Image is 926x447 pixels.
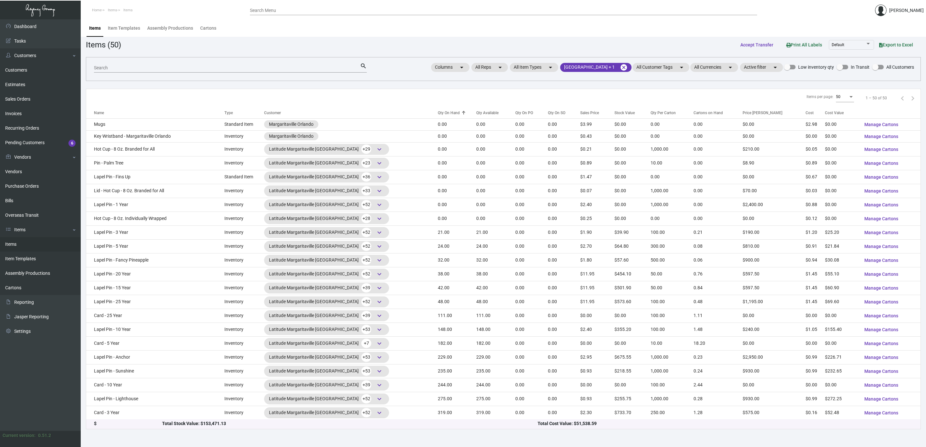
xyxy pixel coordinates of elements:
th: Customer [264,107,437,118]
td: 10.00 [651,156,694,170]
td: $0.91 [806,239,825,253]
td: Pin - Palm Tree [86,156,224,170]
button: Manage Cartons [859,393,903,405]
td: $1.80 [580,253,614,267]
div: Qty On SO [548,110,565,116]
mat-chip: Active filter [740,63,783,72]
td: $39.90 [614,225,651,239]
td: $64.80 [614,239,651,253]
td: $0.07 [580,184,614,198]
button: Manage Cartons [859,324,903,335]
button: Manage Cartons [859,338,903,349]
td: $0.94 [806,253,825,267]
td: 50.00 [651,267,694,281]
span: Accept Transfer [740,42,773,47]
div: Items per page: [807,94,833,100]
span: keyboard_arrow_down [376,159,383,167]
td: $0.00 [614,118,651,130]
mat-chip: All Item Types [510,63,558,72]
span: Items [108,8,117,12]
div: Price [PERSON_NAME] [743,110,806,116]
td: 0.00 [694,130,742,142]
span: keyboard_arrow_down [376,229,383,236]
button: Manage Cartons [859,365,903,377]
td: $0.00 [743,118,806,130]
div: Qty On Hand [438,110,476,116]
mat-icon: search [360,62,367,70]
td: $0.25 [580,212,614,225]
td: Inventory [224,253,264,267]
td: 0.00 [438,170,476,184]
td: Inventory [224,130,264,142]
td: $0.00 [825,130,859,142]
td: 0.00 [694,118,742,130]
td: 1,000.00 [651,198,694,212]
div: Latitude Margaritaville [GEOGRAPHIC_DATA] [269,144,384,154]
div: Latitude Margaritaville [GEOGRAPHIC_DATA] [269,228,384,237]
span: +28 [361,214,371,223]
td: 0.00 [548,198,580,212]
div: Qty On PO [515,110,548,116]
span: Manage Cartons [864,161,898,166]
span: +52 [361,269,371,279]
div: Qty Per Carton [651,110,694,116]
button: Print All Labels [781,39,827,51]
td: $2.98 [806,118,825,130]
td: 38.00 [476,267,515,281]
td: 0.00 [476,170,515,184]
mat-chip: All Reps [471,63,508,72]
td: 0.00 [438,118,476,130]
td: Standard Item [224,170,264,184]
td: 100.00 [651,225,694,239]
td: 0.00 [651,212,694,225]
td: Lapel Pin - 5 Year [86,239,224,253]
td: 0.00 [694,156,742,170]
td: 500.00 [651,253,694,267]
span: +52 [361,242,371,251]
span: Manage Cartons [864,174,898,180]
div: Sales Price [580,110,599,116]
td: $25.20 [825,225,859,239]
td: 0.08 [694,239,742,253]
td: $0.21 [580,142,614,156]
span: +36 [361,172,371,182]
td: 0.00 [476,130,515,142]
span: keyboard_arrow_down [376,145,383,153]
span: Manage Cartons [864,122,898,127]
span: Manage Cartons [864,285,898,291]
td: 0.00 [694,184,742,198]
mat-chip: All Currencies [690,63,738,72]
td: $0.05 [806,142,825,156]
span: In Transit [851,63,869,71]
span: Low inventory qty [798,63,834,71]
span: Manage Cartons [864,410,898,415]
button: Accept Transfer [735,39,778,51]
td: Hot Cup - 8 Oz. Branded for All [86,142,224,156]
td: $70.00 [743,184,806,198]
span: Export to Excel [879,42,913,47]
span: Home [92,8,102,12]
span: 50 [836,94,840,99]
mat-chip: Columns [431,63,469,72]
td: $0.67 [806,170,825,184]
td: 24.00 [476,239,515,253]
div: Items [89,25,101,32]
td: 0.00 [476,142,515,156]
td: Inventory [224,142,264,156]
td: Mugs [86,118,224,130]
button: Manage Cartons [859,157,903,169]
td: $0.00 [825,142,859,156]
div: Cost Value [825,110,859,116]
td: Inventory [224,225,264,239]
td: Lapel Pin - Fancy Pineapple [86,253,224,267]
button: Manage Cartons [859,254,903,266]
span: Manage Cartons [864,396,898,402]
span: Manage Cartons [864,313,898,318]
td: 0.00 [476,156,515,170]
span: Manage Cartons [864,355,898,360]
td: 0.00 [515,130,548,142]
td: Inventory [224,267,264,281]
td: $0.00 [614,156,651,170]
button: Manage Cartons [859,241,903,252]
mat-icon: cancel [620,64,628,71]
